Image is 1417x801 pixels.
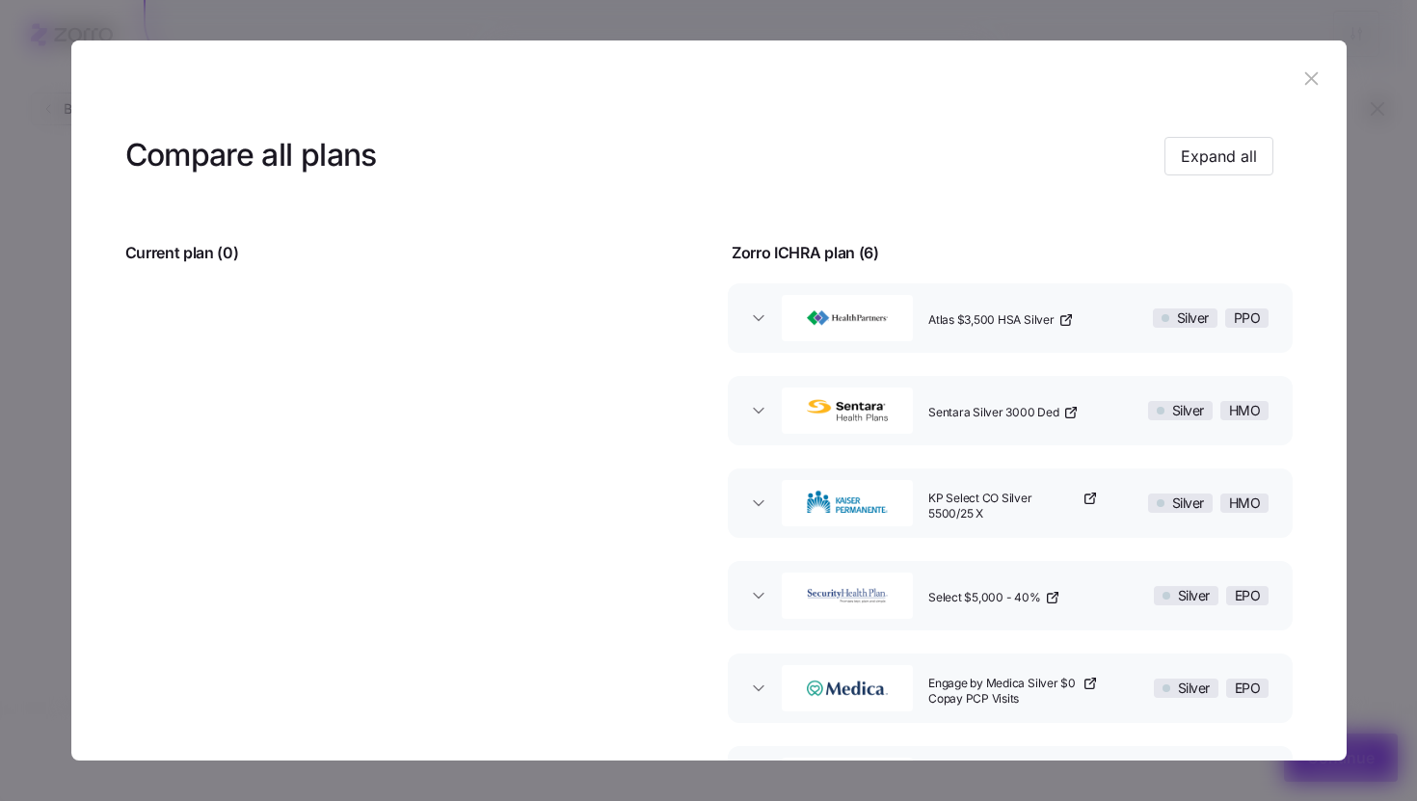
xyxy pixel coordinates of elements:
[782,669,913,708] img: Medica
[782,391,913,430] img: Sentara Health Plans
[1164,137,1273,175] button: Expand all
[928,590,1059,606] a: Select $5,000 - 40%
[1229,402,1261,419] span: HMO
[928,491,1098,523] a: KP Select CO Silver 5500/25 X
[1234,309,1261,327] span: PPO
[928,491,1079,523] span: KP Select CO Silver 5500/25 X
[728,376,1293,445] button: Sentara Health PlansSentara Silver 3000 DedSilverHMO
[928,312,1073,329] a: Atlas $3,500 HSA Silver
[928,312,1054,329] span: Atlas $3,500 HSA Silver
[728,468,1293,538] button: Kaiser PermanenteKP Select CO Silver 5500/25 XSilverHMO
[1229,494,1261,512] span: HMO
[1235,587,1261,604] span: EPO
[782,299,913,337] img: HealthPartners
[125,241,239,265] span: Current plan ( 0 )
[732,241,879,265] span: Zorro ICHRA plan ( 6 )
[728,561,1293,630] button: Security Health PlanSelect $5,000 - 40%SilverEPO
[782,576,913,615] img: Security Health Plan
[1181,145,1257,168] span: Expand all
[928,405,1058,421] span: Sentara Silver 3000 Ded
[928,405,1078,421] a: Sentara Silver 3000 Ded
[728,654,1293,723] button: MedicaEngage by Medica Silver $0 Copay PCP VisitsSilverEPO
[1178,680,1210,697] span: Silver
[1172,494,1204,512] span: Silver
[928,676,1098,708] a: Engage by Medica Silver $0 Copay PCP Visits
[782,484,913,522] img: Kaiser Permanente
[728,283,1293,353] button: HealthPartnersAtlas $3,500 HSA SilverSilverPPO
[1177,309,1209,327] span: Silver
[928,676,1079,708] span: Engage by Medica Silver $0 Copay PCP Visits
[1235,680,1261,697] span: EPO
[1178,587,1210,604] span: Silver
[1172,402,1204,419] span: Silver
[125,134,377,177] h3: Compare all plans
[928,590,1040,606] span: Select $5,000 - 40%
